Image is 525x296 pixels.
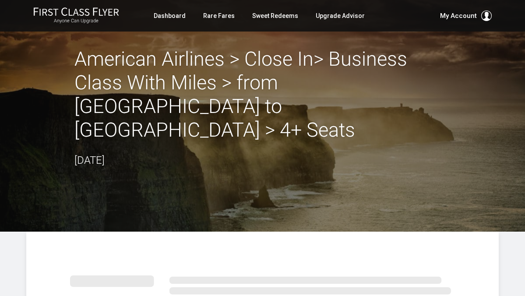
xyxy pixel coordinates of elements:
a: Upgrade Advisor [316,8,365,24]
small: Anyone Can Upgrade [33,18,119,24]
a: Rare Fares [203,8,235,24]
a: First Class FlyerAnyone Can Upgrade [33,7,119,25]
img: First Class Flyer [33,7,119,16]
time: [DATE] [74,154,105,166]
a: Dashboard [154,8,186,24]
span: My Account [440,11,477,21]
h2: American Airlines > Close In> Business Class With Miles > from [GEOGRAPHIC_DATA] to [GEOGRAPHIC_D... [74,47,451,142]
button: My Account [440,11,492,21]
a: Sweet Redeems [252,8,298,24]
